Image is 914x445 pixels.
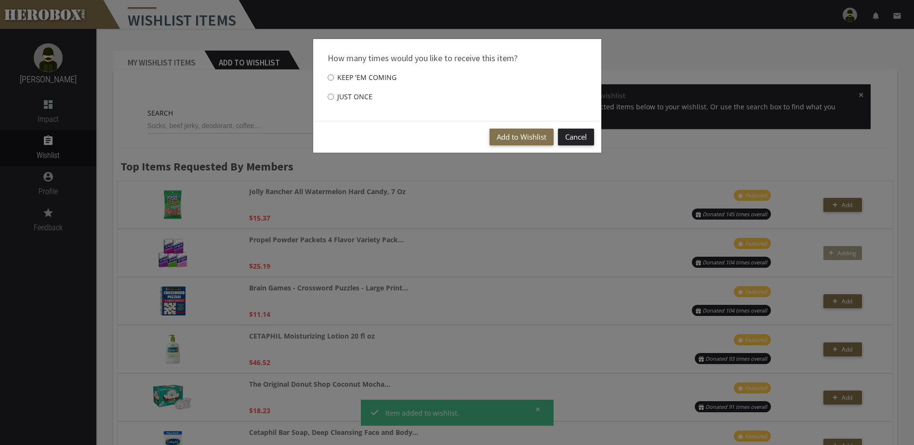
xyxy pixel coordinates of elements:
label: Just once [328,87,372,106]
input: Keep 'em coming [328,70,334,85]
input: Just once [328,89,334,105]
label: Keep 'em coming [328,68,397,87]
h4: How many times would you like to receive this item? [328,53,587,63]
button: Cancel [558,129,594,145]
button: Add to Wishlist [490,129,554,145]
